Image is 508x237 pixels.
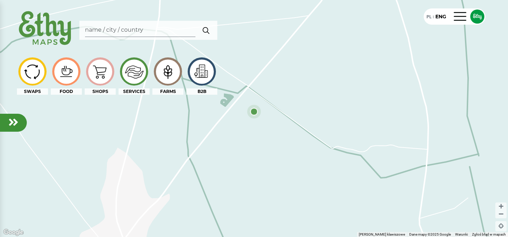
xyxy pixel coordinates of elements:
a: Pokaż ten obszar w Mapach Google (otwiera się w nowym oknie) [2,228,25,237]
div: SHOPS [85,88,116,95]
div: SERVICES [119,88,150,95]
input: Search [85,24,195,37]
img: icon-image [156,60,180,83]
div: FARMS [152,88,183,95]
div: ENG [435,13,446,20]
div: FOOD [51,88,82,95]
button: Skróty klawiszowe [359,232,405,237]
div: B2B [186,88,217,95]
div: SWAPS [17,88,48,95]
img: icon-image [190,61,213,82]
img: Google [2,228,25,237]
img: icon-image [20,61,44,82]
span: Dane mapy ©2025 Google [409,232,451,236]
img: icon-image [88,60,112,83]
a: Warunki (otwiera się w nowej karcie) [455,232,468,236]
img: search.svg [200,23,213,37]
div: | [431,14,435,20]
div: PL [427,13,431,20]
img: icon-image [54,63,78,80]
img: icon-image [122,60,146,83]
img: ethy-logo [17,8,74,49]
a: Zgłoś błąd w mapach [472,232,506,236]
